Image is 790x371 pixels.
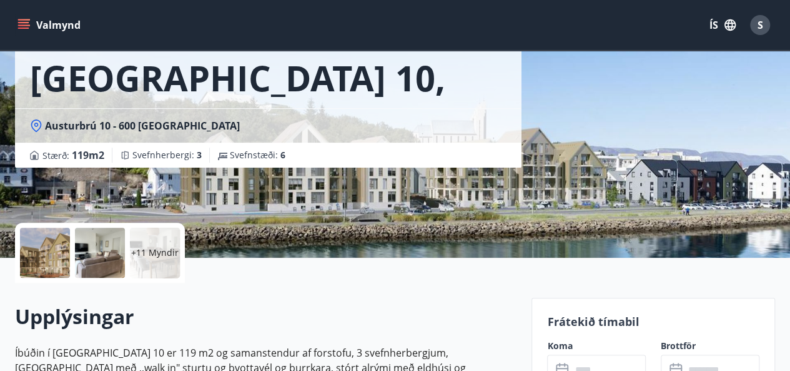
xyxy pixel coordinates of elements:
[547,340,646,352] label: Koma
[15,303,516,330] h2: Upplýsingar
[30,6,506,101] h1: [GEOGRAPHIC_DATA] - [GEOGRAPHIC_DATA] 10, 101
[758,18,763,32] span: S
[661,340,759,352] label: Brottför
[15,14,86,36] button: menu
[42,148,104,163] span: Stærð :
[230,149,285,161] span: Svefnstæði :
[745,10,775,40] button: S
[131,246,179,259] p: +11 Myndir
[132,149,202,161] span: Svefnherbergi :
[280,149,285,161] span: 6
[547,313,759,330] p: Frátekið tímabil
[197,149,202,161] span: 3
[703,14,743,36] button: ÍS
[72,148,104,162] span: 119 m2
[45,119,240,133] span: Austurbrú 10 - 600 [GEOGRAPHIC_DATA]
